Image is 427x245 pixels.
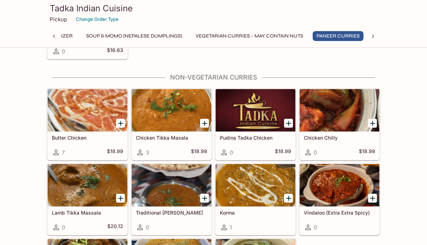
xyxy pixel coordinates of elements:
div: Lamb Tikka Massala [48,164,127,206]
h5: Korma [220,210,291,216]
span: 0 [230,149,233,156]
div: Butter Chicken [48,89,127,132]
button: Vegetarian Curries - may contain nuts [192,31,307,41]
span: 0 [314,149,317,156]
span: 1 [230,224,232,231]
span: 0 [62,224,65,231]
button: Change Order Type [73,14,122,25]
h5: $18.99 [359,148,375,157]
a: Butter Chicken7$18.99 [47,89,128,160]
button: Soup & Momo (Nepalese Dumplings) [82,31,186,41]
button: Add Korma [284,194,293,203]
button: Add Chicken Chilly [368,119,377,128]
div: Pudina Tadka Chicken [216,89,295,132]
h4: Non-Vegetarian Curries [47,74,380,81]
span: 7 [62,149,65,156]
h5: $18.99 [275,148,291,157]
h5: Lamb Tikka Massala [52,210,123,216]
a: Pudina Tadka Chicken0$18.99 [215,89,296,160]
h3: Tadka Indian Cuisine [50,3,377,14]
button: Add Traditional Curry [200,194,209,203]
button: Add Pudina Tadka Chicken [284,119,293,128]
h5: Chicken Chilly [304,135,375,141]
button: Add Chicken Tikka Masala [200,119,209,128]
div: Chicken Tikka Masala [132,89,211,132]
span: 0 [146,224,149,231]
h5: Traditional [PERSON_NAME] [136,210,207,216]
h5: $20.12 [107,223,123,232]
h5: Vindaloo (Extra Extra Spicy) [304,210,375,216]
h5: $18.99 [191,148,207,157]
span: 3 [146,149,149,156]
a: Vindaloo (Extra Extra Spicy)0 [299,164,380,235]
h5: Butter Chicken [52,135,123,141]
a: Korma1 [215,164,296,235]
div: Vindaloo (Extra Extra Spicy) [300,164,379,206]
a: Lamb Tikka Massala0$20.12 [47,164,128,235]
h5: Chicken Tikka Masala [136,135,207,141]
span: 0 [62,48,65,55]
a: Chicken Chilly0$18.99 [299,89,380,160]
h5: Pudina Tadka Chicken [220,135,291,141]
button: Add Butter Chicken [116,119,125,128]
button: Paneer Curries [313,31,363,41]
a: Traditional [PERSON_NAME]0 [131,164,212,235]
span: 0 [314,224,317,231]
div: Chicken Chilly [300,89,379,132]
h5: $18.99 [107,148,123,157]
p: Pickup [50,16,67,23]
button: Add Vindaloo (Extra Extra Spicy) [368,194,377,203]
div: Korma [216,164,295,206]
button: Add Lamb Tikka Massala [116,194,125,203]
a: Chicken Tikka Masala3$18.99 [131,89,212,160]
h5: $16.63 [107,47,123,56]
div: Traditional Curry [132,164,211,206]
